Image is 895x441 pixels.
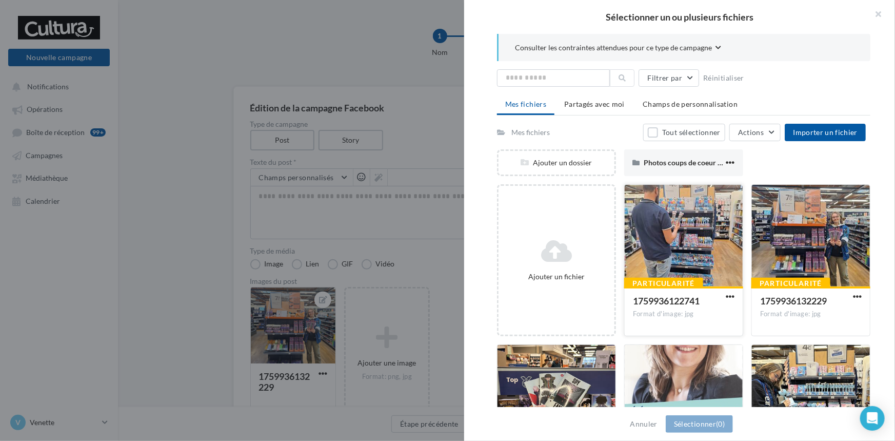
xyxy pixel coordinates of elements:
[481,12,879,22] h2: Sélectionner un ou plusieurs fichiers
[643,100,738,108] span: Champs de personnalisation
[639,69,699,87] button: Filtrer par
[633,310,734,319] div: Format d'image: jpg
[644,158,750,167] span: Photos coups de coeur calendrier
[643,124,725,141] button: Tout sélectionner
[624,278,703,289] div: Particularité
[503,272,610,282] div: Ajouter un fichier
[564,100,625,108] span: Partagés avec moi
[760,310,862,319] div: Format d'image: jpg
[499,158,614,168] div: Ajouter un dossier
[738,128,764,137] span: Actions
[793,128,858,137] span: Importer un fichier
[729,124,781,141] button: Actions
[785,124,866,141] button: Importer un fichier
[626,418,662,430] button: Annuler
[716,419,725,428] span: (0)
[505,100,546,108] span: Mes fichiers
[666,415,733,433] button: Sélectionner(0)
[515,42,721,55] button: Consulter les contraintes attendues pour ce type de campagne
[633,295,700,306] span: 1759936122741
[511,127,550,138] div: Mes fichiers
[751,278,830,289] div: Particularité
[760,295,827,306] span: 1759936132229
[515,43,712,53] span: Consulter les contraintes attendues pour ce type de campagne
[699,72,748,84] button: Réinitialiser
[860,406,885,431] div: Open Intercom Messenger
